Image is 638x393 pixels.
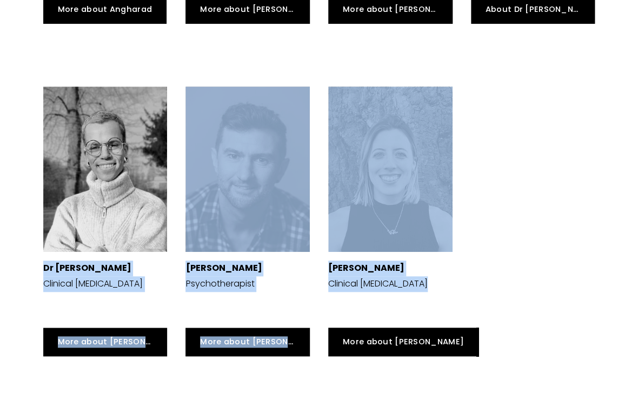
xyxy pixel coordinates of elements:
a: More about [PERSON_NAME] [328,328,478,356]
p: Clinical [MEDICAL_DATA] [43,262,143,290]
p: Clinical [MEDICAL_DATA] [328,262,428,290]
strong: Dr [PERSON_NAME] [43,262,131,274]
p: Psychotherapist [185,262,262,290]
strong: [PERSON_NAME] [185,262,262,274]
a: More about [PERSON_NAME] [185,328,310,356]
a: More about [PERSON_NAME] [43,328,168,356]
strong: [PERSON_NAME] [328,262,404,274]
